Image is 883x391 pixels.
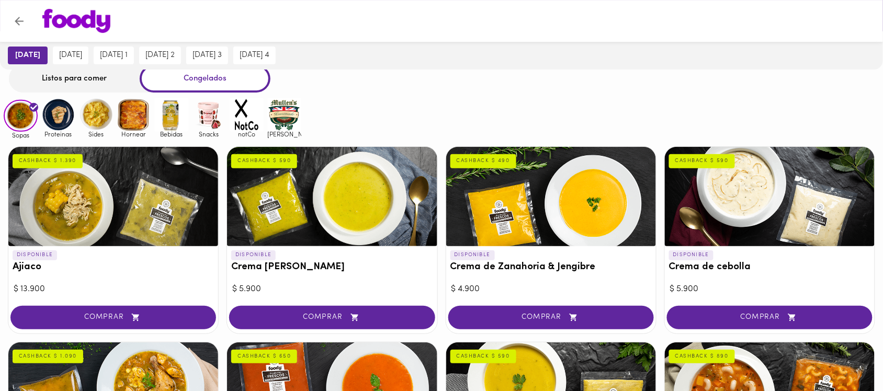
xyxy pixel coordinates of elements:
[192,131,226,137] span: Snacks
[450,262,652,273] h3: Crema de Zanahoria & Jengibre
[13,154,83,168] div: CASHBACK $ 1.390
[139,47,181,64] button: [DATE] 2
[231,262,433,273] h3: Crema [PERSON_NAME]
[4,100,38,132] img: Sopas
[240,51,269,60] span: [DATE] 4
[13,250,57,260] p: DISPONIBLE
[6,8,32,34] button: Volver
[665,147,875,246] div: Crema de cebolla
[145,51,175,60] span: [DATE] 2
[231,250,276,260] p: DISPONIBLE
[24,313,203,322] span: COMPRAR
[669,250,714,260] p: DISPONIBLE
[9,65,140,93] div: Listos para comer
[59,51,82,60] span: [DATE]
[461,313,641,322] span: COMPRAR
[229,306,435,329] button: COMPRAR
[448,306,654,329] button: COMPRAR
[450,154,516,168] div: CASHBACK $ 490
[14,283,213,295] div: $ 13.900
[227,147,437,246] div: Crema del Huerto
[8,147,218,246] div: Ajiaco
[242,313,422,322] span: COMPRAR
[15,51,40,60] span: [DATE]
[41,131,75,137] span: Proteinas
[231,350,297,363] div: CASHBACK $ 650
[669,262,870,273] h3: Crema de cebolla
[446,147,656,246] div: Crema de Zanahoria & Jengibre
[154,98,188,132] img: Bebidas
[192,98,226,132] img: Snacks
[41,98,75,132] img: Proteinas
[117,98,151,132] img: Hornear
[53,47,88,64] button: [DATE]
[42,9,110,33] img: logo.png
[100,51,128,60] span: [DATE] 1
[140,65,270,93] div: Congelados
[13,350,83,363] div: CASHBACK $ 1.090
[193,51,222,60] span: [DATE] 3
[230,98,264,132] img: notCo
[450,250,495,260] p: DISPONIBLE
[230,131,264,137] span: notCo
[233,47,276,64] button: [DATE] 4
[186,47,228,64] button: [DATE] 3
[94,47,134,64] button: [DATE] 1
[451,283,651,295] div: $ 4.900
[267,98,301,132] img: mullens
[231,154,297,168] div: CASHBACK $ 590
[667,306,873,329] button: COMPRAR
[4,132,38,139] span: Sopas
[10,306,216,329] button: COMPRAR
[669,154,735,168] div: CASHBACK $ 590
[13,262,214,273] h3: Ajiaco
[8,47,48,64] button: [DATE]
[670,283,869,295] div: $ 5.900
[680,313,859,322] span: COMPRAR
[450,350,516,363] div: CASHBACK $ 590
[822,330,873,381] iframe: Messagebird Livechat Widget
[117,131,151,137] span: Hornear
[669,350,735,363] div: CASHBACK $ 890
[79,131,113,137] span: Sides
[232,283,432,295] div: $ 5.900
[154,131,188,137] span: Bebidas
[79,98,113,132] img: Sides
[267,131,301,137] span: [PERSON_NAME]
